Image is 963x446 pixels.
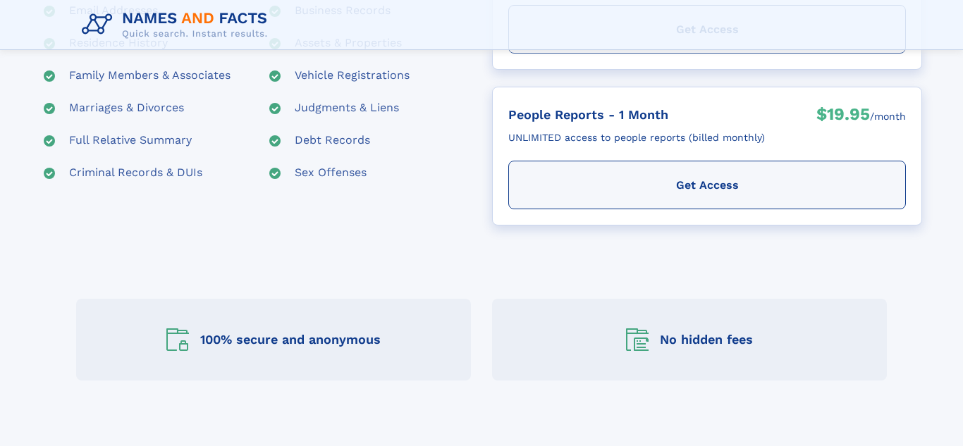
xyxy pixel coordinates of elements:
img: Logo Names and Facts [76,6,279,44]
div: Criminal Records & DUIs [69,165,202,182]
div: 100% secure and anonymous [200,331,381,348]
div: Get Access [508,161,906,209]
div: /month [870,103,906,130]
div: Sex Offenses [295,165,367,182]
div: Marriages & Divorces [69,100,184,117]
div: UNLIMITED access to people reports (billed monthly) [508,126,765,149]
div: Family Members & Associates [69,68,231,85]
div: Debt Records [295,132,370,149]
div: Vehicle Registrations [295,68,410,85]
div: No hidden fees [660,331,753,348]
div: People Reports - 1 Month [508,103,765,126]
div: Judgments & Liens [295,100,399,117]
div: $19.95 [816,103,870,130]
div: Full Relative Summary [69,132,192,149]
